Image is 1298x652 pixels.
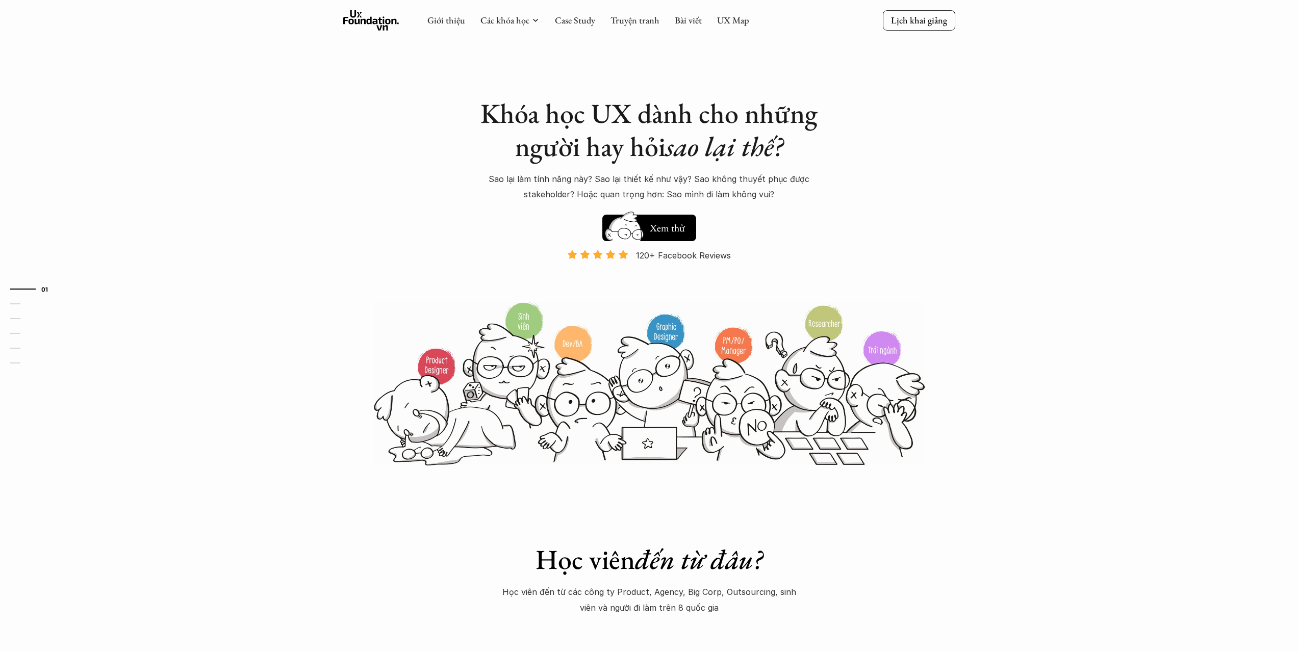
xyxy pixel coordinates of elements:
a: Xem thử [602,210,696,241]
em: sao lại thế? [666,128,783,164]
a: 120+ Facebook Reviews [558,249,740,301]
p: 120+ Facebook Reviews [636,248,731,263]
a: Lịch khai giảng [883,10,955,30]
strong: 01 [41,285,48,293]
h1: Học viên [471,543,828,576]
a: UX Map [717,14,749,26]
a: Truyện tranh [610,14,659,26]
a: Các khóa học [480,14,529,26]
em: đến từ đâu? [635,541,762,577]
p: Học viên đến từ các công ty Product, Agency, Big Corp, Outsourcing, sinh viên và người đi làm trê... [496,584,802,615]
p: Sao lại làm tính năng này? Sao lại thiết kế như vậy? Sao không thuyết phục được stakeholder? Hoặc... [471,171,828,202]
h5: Xem thử [648,221,686,235]
a: Case Study [555,14,595,26]
h1: Khóa học UX dành cho những người hay hỏi [471,97,828,163]
p: Lịch khai giảng [891,14,947,26]
a: Bài viết [675,14,702,26]
a: 01 [10,283,59,295]
a: Giới thiệu [427,14,465,26]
